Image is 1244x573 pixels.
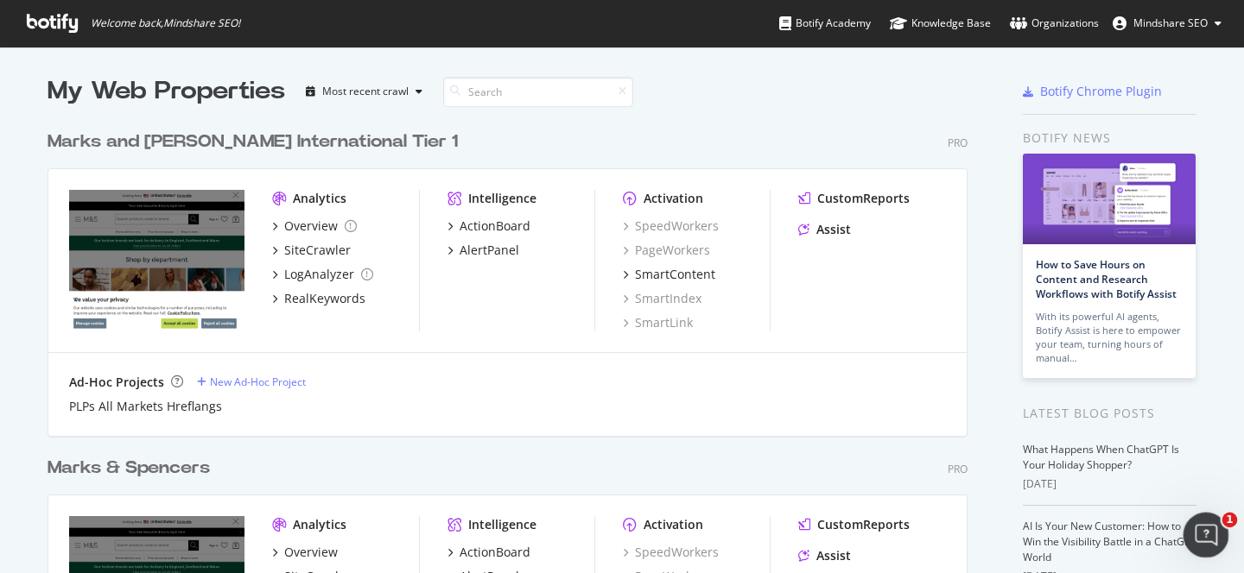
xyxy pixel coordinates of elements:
div: ActionBoard [460,217,530,235]
a: RealKeywords [272,290,365,307]
a: Overview [272,544,338,561]
div: Ad-Hoc Projects [69,374,164,391]
div: SiteCrawler [284,242,351,259]
a: AlertPanel [447,242,519,259]
div: Overview [284,217,338,235]
a: SmartLink [623,314,693,331]
div: Botify Chrome Plugin [1040,83,1162,100]
a: New Ad-Hoc Project [197,375,306,389]
span: Mindshare SEO [1133,16,1208,30]
div: [DATE] [1023,476,1196,492]
div: SmartContent [635,266,715,283]
div: Analytics [293,516,346,533]
img: How to Save Hours on Content and Research Workflows with Botify Assist [1023,154,1196,244]
div: Pro [948,462,968,476]
img: www.marksandspencer.com [69,190,244,330]
div: AlertPanel [460,242,519,259]
div: CustomReports [817,516,910,533]
div: Marks and [PERSON_NAME] International Tier 1 [48,129,458,154]
div: RealKeywords [284,290,365,307]
div: Analytics [293,190,346,207]
a: What Happens When ChatGPT Is Your Holiday Shopper? [1023,442,1179,472]
div: Assist [816,221,851,238]
div: Most recent crawl [322,86,409,97]
div: Marks & Spencers [48,456,210,481]
span: Welcome back, Mindshare SEO ! [91,16,240,30]
a: SmartContent [623,266,715,283]
div: Botify news [1023,129,1196,148]
div: Activation [644,190,703,207]
div: Assist [816,547,851,564]
a: Botify Chrome Plugin [1023,83,1162,100]
a: ActionBoard [447,217,530,235]
div: LogAnalyzer [284,266,354,283]
div: New Ad-Hoc Project [210,375,306,389]
div: Intelligence [468,516,536,533]
div: Activation [644,516,703,533]
a: PageWorkers [623,242,710,259]
div: Overview [284,544,338,561]
a: SpeedWorkers [623,544,719,561]
a: Assist [798,547,851,564]
a: PLPs All Markets Hreflangs [69,398,222,415]
a: Overview [272,217,357,235]
a: SiteCrawler [272,242,351,259]
div: Botify Academy [779,15,871,32]
button: Mindshare SEO [1099,9,1235,37]
a: SmartIndex [623,290,701,307]
a: SpeedWorkers [623,217,719,235]
span: 1 [1222,513,1238,528]
a: LogAnalyzer [272,266,373,283]
button: Most recent crawl [299,78,429,105]
a: Marks & Spencers [48,456,217,481]
a: ActionBoard [447,544,530,561]
a: Marks and [PERSON_NAME] International Tier 1 [48,129,465,154]
a: How to Save Hours on Content and Research Workflows with Botify Assist [1036,257,1177,301]
a: AI Is Your New Customer: How to Win the Visibility Battle in a ChatGPT World [1023,519,1196,564]
div: Organizations [1010,15,1099,32]
a: Assist [798,221,851,238]
div: Latest Blog Posts [1023,404,1196,423]
a: CustomReports [798,190,910,207]
input: Search [443,77,633,107]
div: With its powerful AI agents, Botify Assist is here to empower your team, turning hours of manual… [1036,310,1183,365]
a: CustomReports [798,516,910,533]
div: Intelligence [468,190,536,207]
div: Knowledge Base [890,15,991,32]
iframe: Intercom live chat [1184,513,1229,558]
div: CustomReports [817,190,910,207]
div: ActionBoard [460,544,530,561]
div: My Web Properties [48,74,285,109]
div: Pro [948,135,968,150]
